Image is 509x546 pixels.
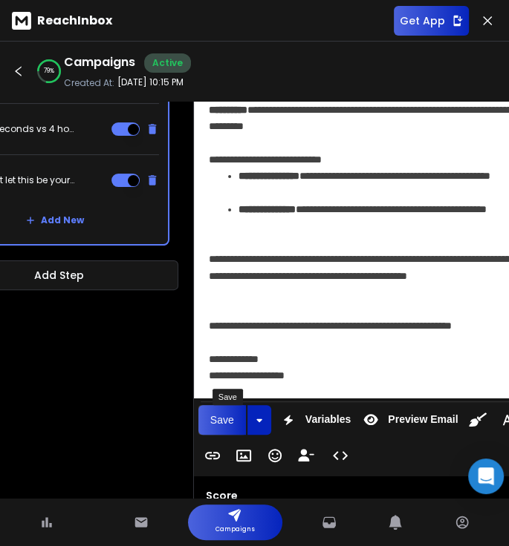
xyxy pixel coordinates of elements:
p: 79 % [44,67,54,76]
span: Preview Email [385,413,461,426]
button: Insert Image (Ctrl+P) [230,441,258,470]
button: Variables [274,405,354,435]
button: Code View [326,441,354,470]
button: Save [198,405,246,435]
button: Add New [14,205,96,235]
p: ReachInbox [37,12,112,30]
div: Active [144,53,191,73]
div: Open Intercom Messenger [468,458,504,494]
p: [DATE] 10:15 PM [117,76,184,88]
button: Clean HTML [464,405,492,435]
button: Insert Link (Ctrl+K) [198,441,227,470]
button: Get App [394,6,469,36]
div: Save [213,389,243,405]
h1: Campaigns [64,53,135,73]
p: Campaigns [215,522,255,537]
span: Variables [302,413,354,426]
p: Created At: [64,77,114,89]
button: Preview Email [357,405,461,435]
